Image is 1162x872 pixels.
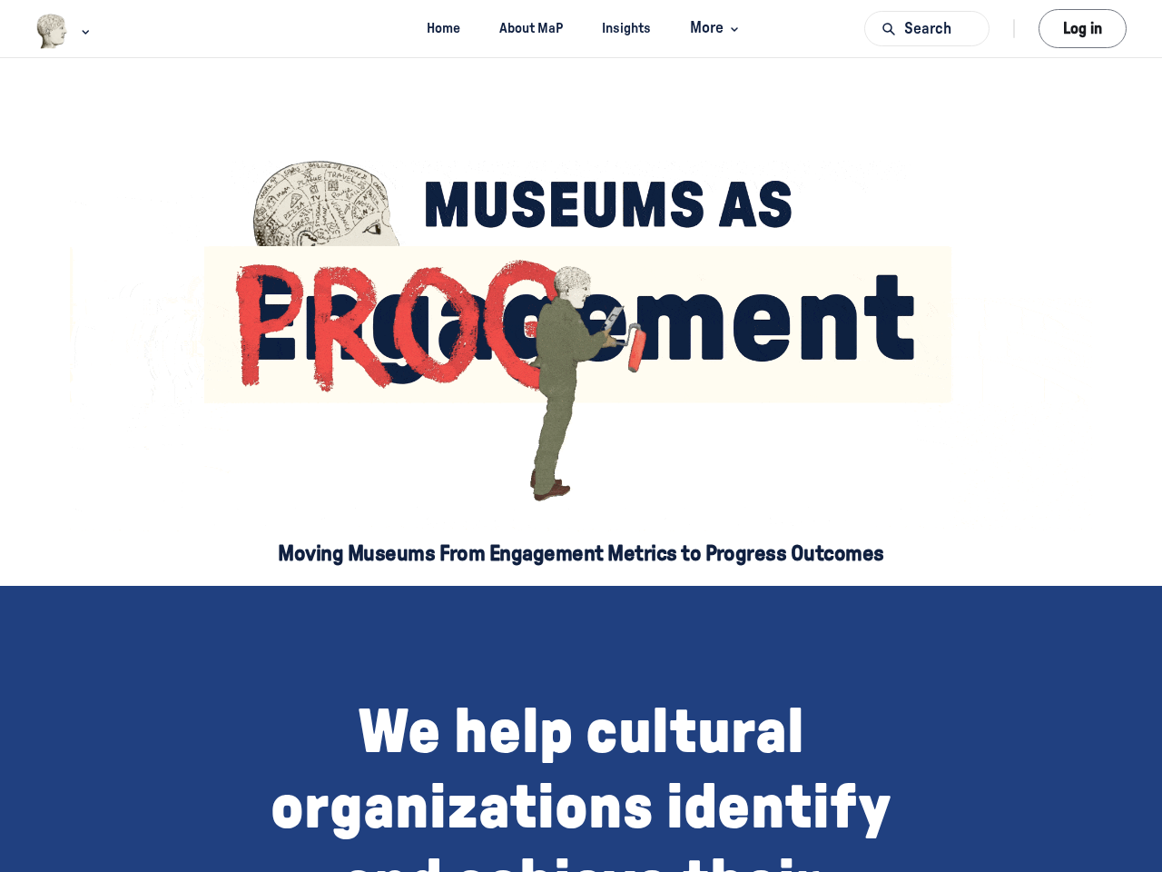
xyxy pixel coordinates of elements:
button: Send Me the Newsletter [403,107,621,149]
a: Insights [586,12,667,45]
button: More [675,12,752,45]
a: About MaP [483,12,578,45]
button: Museums as Progress logo [35,12,94,51]
input: Enter name [2,107,192,149]
span: Email [202,83,251,104]
button: Log in [1039,9,1127,48]
img: Museums as Progress logo [35,14,69,49]
span: Name [2,83,53,104]
input: Enter email [202,107,392,149]
h5: Moving Museums From Engagement Metrics to Progress Outcomes [278,540,883,568]
span: More [690,16,743,41]
button: Search [864,11,990,46]
a: Home [410,12,476,45]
